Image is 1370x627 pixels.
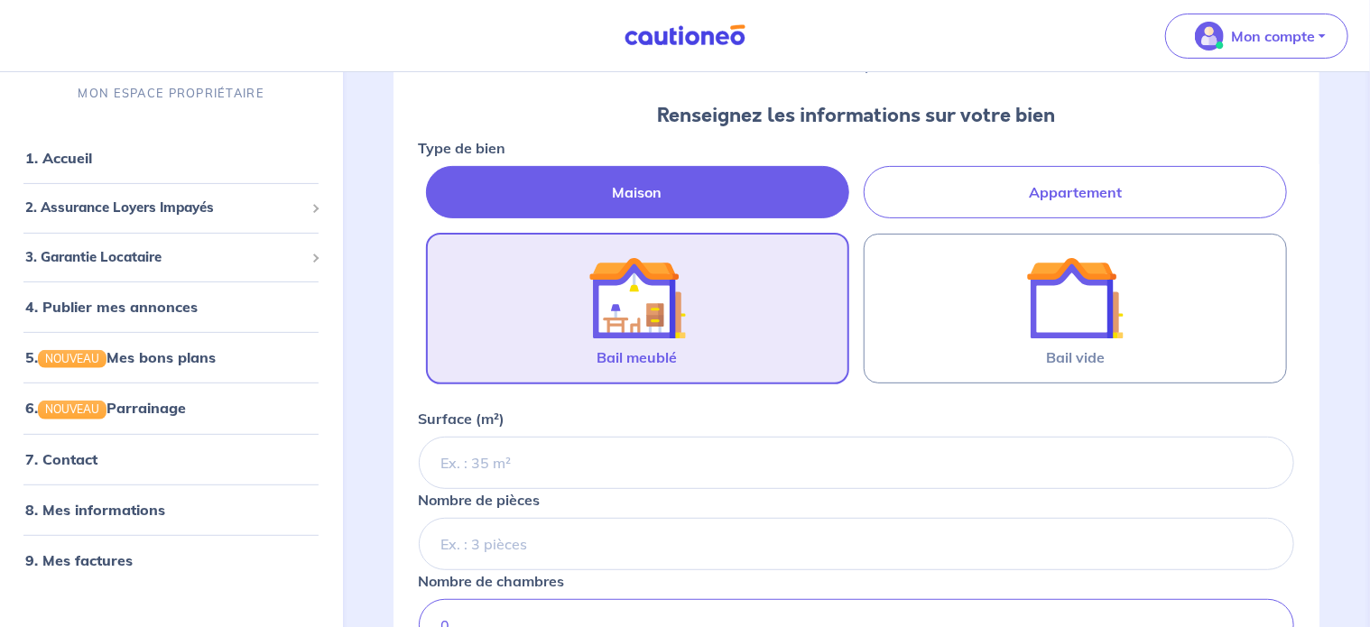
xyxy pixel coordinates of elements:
[1024,36,1060,72] label: Contacts bailleur
[25,550,133,568] a: 9. Mes factures
[25,500,165,518] a: 8. Mes informations
[1026,249,1124,346] img: illu_empty_lease.svg
[419,489,541,511] p: Nombre de pièces
[7,440,336,476] div: 7. Contact
[25,198,304,218] span: 2. Assurance Loyers Impayés
[597,346,678,368] span: Bail meublé
[25,149,92,167] a: 1. Accueil
[7,339,336,375] div: 5.NOUVEAUMes bons plans
[864,166,1287,218] label: Appartement
[419,408,505,429] p: Surface (m²)
[25,399,186,417] a: 6.NOUVEAUParrainage
[25,449,97,467] a: 7. Contact
[419,570,565,592] p: Nombre de chambres
[1165,14,1348,59] button: illu_account_valid_menu.svgMon compte
[419,137,506,159] p: Type de bien
[7,289,336,325] div: 4. Publier mes annonces
[838,36,875,72] label: Images descriptif
[1046,346,1105,368] span: Bail vide
[7,190,336,226] div: 2. Assurance Loyers Impayés
[617,24,753,47] img: Cautioneo
[1195,22,1224,51] img: illu_account_valid_menu.svg
[7,239,336,274] div: 3. Garantie Locataire
[419,101,1295,130] div: Renseignez les informations sur votre bien
[7,140,336,176] div: 1. Accueil
[25,246,304,267] span: 3. Garantie Locataire
[652,36,688,72] label: Informations bien
[25,348,216,366] a: 5.NOUVEAUMes bons plans
[7,491,336,527] div: 8. Mes informations
[7,390,336,426] div: 6.NOUVEAUParrainage
[419,437,1295,489] input: Ex. : 35 m²
[1231,25,1315,47] p: Mon compte
[7,541,336,577] div: 9. Mes factures
[426,166,849,218] label: Maison
[79,85,264,102] p: MON ESPACE PROPRIÉTAIRE
[419,518,1295,570] input: Ex. : 3 pièces
[25,298,198,316] a: 4. Publier mes annonces
[588,249,686,346] img: illu_furnished_lease.svg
